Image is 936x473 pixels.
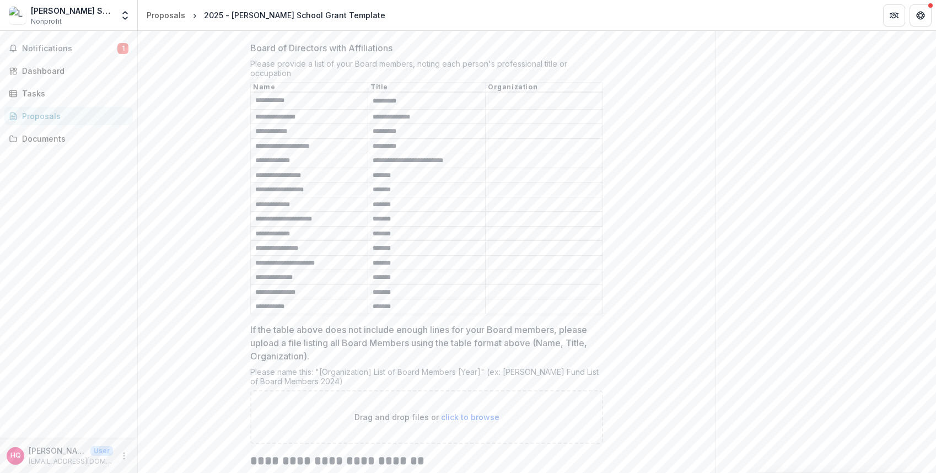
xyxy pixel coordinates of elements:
[250,367,603,390] div: Please name this: "[Organization] List of Board Members [Year]" (ex: [PERSON_NAME] Fund List of B...
[4,84,133,103] a: Tasks
[29,456,113,466] p: [EMAIL_ADDRESS][DOMAIN_NAME]
[368,82,486,92] th: Title
[142,7,390,23] nav: breadcrumb
[22,110,124,122] div: Proposals
[142,7,190,23] a: Proposals
[883,4,905,26] button: Partners
[4,40,133,57] button: Notifications1
[204,9,385,21] div: 2025 - [PERSON_NAME] School Grant Template
[4,107,133,125] a: Proposals
[117,4,133,26] button: Open entity switcher
[4,62,133,80] a: Dashboard
[250,323,596,363] p: If the table above does not include enough lines for your Board members, please upload a file lis...
[22,44,117,53] span: Notifications
[250,41,392,55] p: Board of Directors with Affiliations
[9,7,26,24] img: Lavelle School for the Blind
[90,446,113,456] p: User
[22,88,124,99] div: Tasks
[10,452,21,459] div: Heather Quiroga
[31,5,113,17] div: [PERSON_NAME] School for the Blind
[29,445,86,456] p: [PERSON_NAME]
[147,9,185,21] div: Proposals
[31,17,62,26] span: Nonprofit
[910,4,932,26] button: Get Help
[250,59,603,82] div: Please provide a list of your Board members, noting each person's professional title or occupation
[22,65,124,77] div: Dashboard
[4,130,133,148] a: Documents
[22,133,124,144] div: Documents
[354,411,499,423] p: Drag and drop files or
[117,449,131,463] button: More
[486,82,603,92] th: Organization
[251,82,368,92] th: Name
[441,412,499,422] span: click to browse
[117,43,128,54] span: 1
